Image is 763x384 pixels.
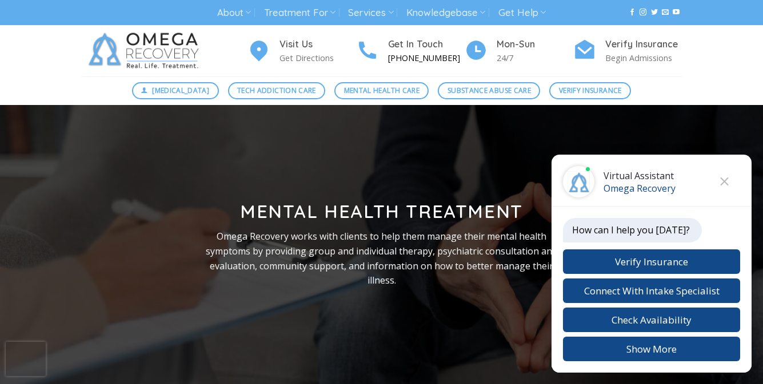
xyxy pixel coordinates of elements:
a: [MEDICAL_DATA] [132,82,219,99]
a: Services [348,2,393,23]
p: [PHONE_NUMBER] [388,51,465,64]
span: Tech Addiction Care [237,85,316,96]
a: Tech Addiction Care [228,82,326,99]
p: Begin Admissions [605,51,682,64]
a: Knowledgebase [406,2,485,23]
a: Verify Insurance [549,82,631,99]
span: [MEDICAL_DATA] [152,85,209,96]
a: Get Help [498,2,546,23]
a: Follow on YouTube [673,9,680,17]
a: Substance Abuse Care [438,82,540,99]
a: Follow on Facebook [629,9,636,17]
span: Substance Abuse Care [448,85,531,96]
a: Follow on Instagram [640,9,646,17]
span: Mental Health Care [344,85,420,96]
h4: Verify Insurance [605,37,682,52]
h4: Visit Us [279,37,356,52]
a: Mental Health Care [334,82,429,99]
a: Verify Insurance Begin Admissions [573,37,682,65]
a: Visit Us Get Directions [247,37,356,65]
a: Send us an email [662,9,669,17]
h4: Mon-Sun [497,37,573,52]
p: 24/7 [497,51,573,64]
a: Get In Touch [PHONE_NUMBER] [356,37,465,65]
a: About [217,2,251,23]
strong: Mental Health Treatment [240,200,523,223]
a: Follow on Twitter [651,9,658,17]
span: Verify Insurance [559,85,622,96]
p: Omega Recovery works with clients to help them manage their mental health symptoms by providing g... [197,229,567,288]
h4: Get In Touch [388,37,465,52]
iframe: reCAPTCHA [6,342,46,376]
p: Get Directions [279,51,356,64]
a: Treatment For [264,2,335,23]
img: Omega Recovery [82,25,210,76]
